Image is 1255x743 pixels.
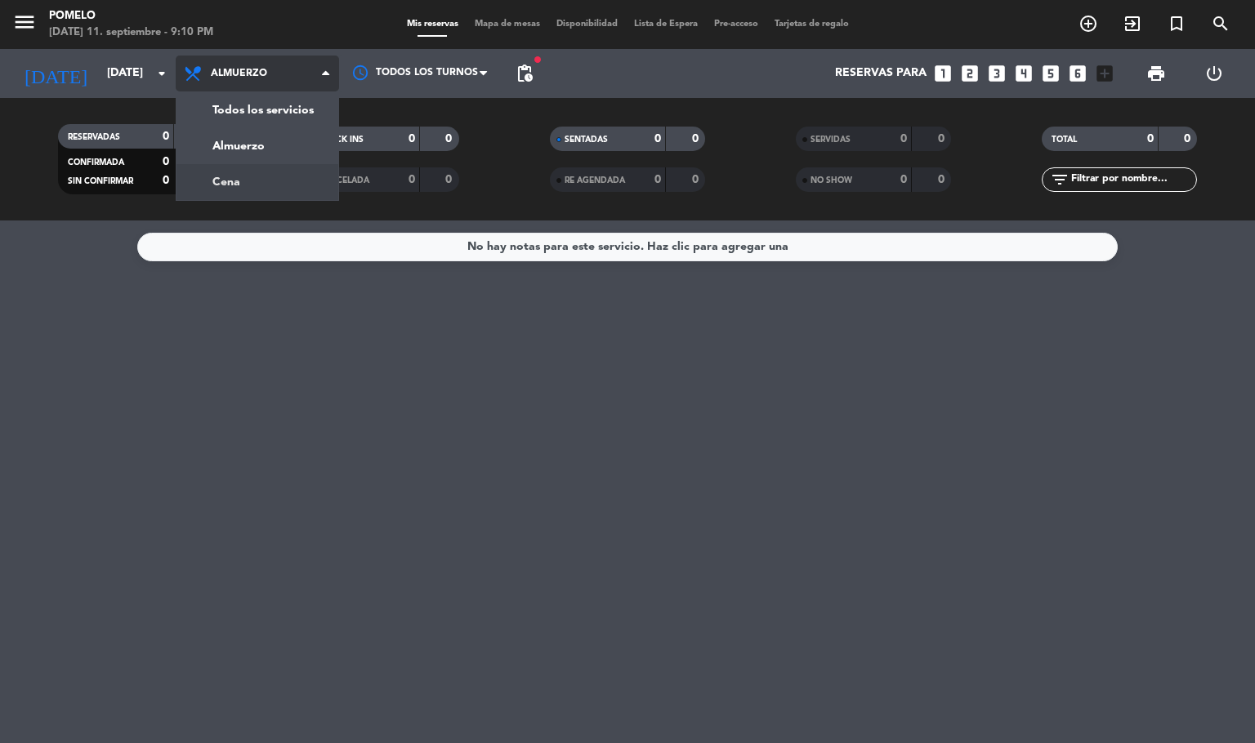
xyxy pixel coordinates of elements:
[211,68,267,79] span: Almuerzo
[1146,64,1166,83] span: print
[1052,136,1077,144] span: TOTAL
[692,133,702,145] strong: 0
[626,20,706,29] span: Lista de Espera
[515,64,534,83] span: pending_actions
[1204,64,1224,83] i: power_settings_new
[445,133,455,145] strong: 0
[1147,133,1154,145] strong: 0
[319,176,369,185] span: CANCELADA
[938,133,948,145] strong: 0
[1040,63,1061,84] i: looks_5
[409,133,415,145] strong: 0
[835,67,927,80] span: Reservas para
[1070,171,1196,189] input: Filtrar por nombre...
[959,63,980,84] i: looks_two
[1123,14,1142,33] i: exit_to_app
[900,174,907,185] strong: 0
[12,56,99,91] i: [DATE]
[1184,133,1194,145] strong: 0
[565,176,625,185] span: RE AGENDADA
[163,156,169,167] strong: 0
[811,136,851,144] span: SERVIDAS
[176,128,338,164] a: Almuerzo
[319,136,364,144] span: CHECK INS
[467,20,548,29] span: Mapa de mesas
[49,24,213,41] div: [DATE] 11. septiembre - 9:10 PM
[1185,49,1243,98] div: LOG OUT
[986,63,1007,84] i: looks_3
[163,131,169,142] strong: 0
[766,20,857,29] span: Tarjetas de regalo
[938,174,948,185] strong: 0
[654,133,661,145] strong: 0
[68,158,124,167] span: CONFIRMADA
[932,63,954,84] i: looks_one
[533,55,543,65] span: fiber_manual_record
[1079,14,1098,33] i: add_circle_outline
[900,133,907,145] strong: 0
[152,64,172,83] i: arrow_drop_down
[409,174,415,185] strong: 0
[12,10,37,40] button: menu
[548,20,626,29] span: Disponibilidad
[1067,63,1088,84] i: looks_6
[1013,63,1034,84] i: looks_4
[163,175,169,186] strong: 0
[176,164,338,200] a: Cena
[811,176,852,185] span: NO SHOW
[1094,63,1115,84] i: add_box
[654,174,661,185] strong: 0
[12,10,37,34] i: menu
[399,20,467,29] span: Mis reservas
[68,177,133,185] span: SIN CONFIRMAR
[68,133,120,141] span: RESERVADAS
[467,238,788,256] div: No hay notas para este servicio. Haz clic para agregar una
[1050,170,1070,189] i: filter_list
[706,20,766,29] span: Pre-acceso
[692,174,702,185] strong: 0
[1211,14,1230,33] i: search
[445,174,455,185] strong: 0
[49,8,213,24] div: Pomelo
[1167,14,1186,33] i: turned_in_not
[565,136,608,144] span: SENTADAS
[176,92,338,128] a: Todos los servicios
